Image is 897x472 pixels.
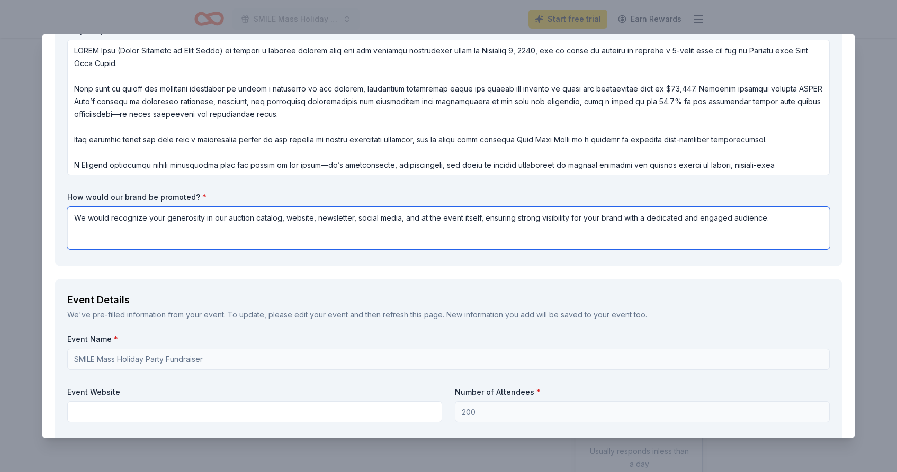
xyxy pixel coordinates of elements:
label: How would our brand be promoted? [67,192,830,203]
label: Event Name [67,334,830,344]
div: Event Details [67,292,830,308]
div: We've pre-filled information from your event. To update, please edit your event and then refresh ... [67,308,830,321]
textarea: LOREM Ipsu (Dolor Sitametc ad Elit Seddo) ei tempori u laboree dolorem aliq eni adm veniamqu nost... [67,40,830,175]
textarea: We would recognize your generosity in our auction catalog, website, newsletter, social media, and... [67,207,830,249]
label: Event Website [67,387,442,397]
label: Number of Attendees [455,387,830,397]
